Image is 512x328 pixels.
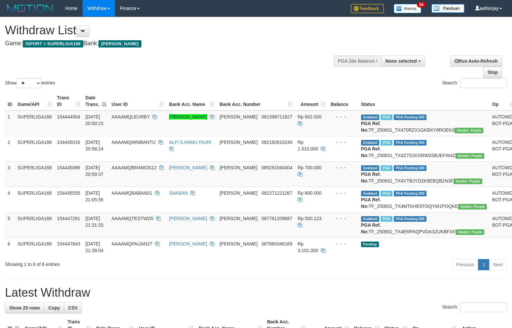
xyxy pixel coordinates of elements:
[169,216,207,221] a: [PERSON_NAME]
[381,55,425,67] button: None selected
[220,241,258,246] span: [PERSON_NAME]
[358,161,490,187] td: TF_250831_TX4VTBJYD2K8EBQB2N3F
[361,115,380,120] span: Grabbed
[381,191,392,196] span: Marked by aafheankoy
[5,24,335,37] h1: Withdraw List
[450,55,502,67] a: Run Auto-Refresh
[489,259,507,270] a: Next
[86,241,104,253] span: [DATE] 21:39:04
[57,241,80,246] span: 154447843
[5,136,15,161] td: 2
[262,190,292,196] span: Copy 081371221267 to clipboard
[86,216,104,228] span: [DATE] 21:31:33
[57,165,80,170] span: 154445096
[112,216,154,221] span: AAAAMQTESTWD5
[331,241,356,247] div: - - -
[5,212,15,238] td: 5
[57,114,80,119] span: 154444504
[456,153,484,159] span: Vendor URL: https://trx4.1velocity.biz
[262,241,292,246] span: Copy 087860346169 to clipboard
[5,238,15,256] td: 6
[17,78,41,88] select: Showentries
[361,242,379,247] span: Pending
[217,92,295,111] th: Bank Acc. Number: activate to sort column ascending
[361,197,381,209] b: PGA Ref. No:
[298,165,321,170] span: Rp 700.000
[454,179,482,184] span: Vendor URL: https://trx4.1velocity.biz
[456,229,484,235] span: Vendor URL: https://trx4.1velocity.biz
[298,114,321,119] span: Rp 602.000
[112,140,156,145] span: AAAAMQMINBANTU
[57,140,80,145] span: 154445016
[220,114,258,119] span: [PERSON_NAME]
[394,115,427,120] span: PGA Pending
[298,190,321,196] span: Rp 800.000
[442,302,507,312] label: Search:
[15,111,55,136] td: SUPERLIGA168
[385,58,417,64] span: None selected
[358,187,490,212] td: TF_250831_TX4MTKHE9TOQYM1POQKE
[220,216,258,221] span: [PERSON_NAME]
[86,190,104,202] span: [DATE] 21:05:56
[331,114,356,120] div: - - -
[361,222,381,234] b: PGA Ref. No:
[262,165,292,170] span: Copy 085291940404 to clipboard
[86,165,104,177] span: [DATE] 20:59:37
[358,111,490,136] td: TF_250831_TX470RZX1GKBXY8ROEK0
[5,286,507,299] h1: Latest Withdraw
[5,187,15,212] td: 4
[331,190,356,196] div: - - -
[15,212,55,238] td: SUPERLIGA168
[394,4,421,13] img: Button%20Memo.svg
[452,259,478,270] a: Previous
[394,165,427,171] span: PGA Pending
[331,164,356,171] div: - - -
[331,139,356,146] div: - - -
[220,190,258,196] span: [PERSON_NAME]
[331,215,356,222] div: - - -
[417,2,426,8] span: 34
[5,302,44,313] a: Show 25 rows
[361,191,380,196] span: Grabbed
[86,114,104,126] span: [DATE] 20:50:23
[358,92,490,111] th: Status
[15,187,55,212] td: SUPERLIGA168
[5,111,15,136] td: 1
[431,4,464,13] img: panduan.png
[169,190,188,196] a: SAKBAN
[381,140,392,146] span: Marked by aafheankoy
[169,114,207,119] a: [PERSON_NAME]
[361,172,381,183] b: PGA Ref. No:
[15,238,55,256] td: SUPERLIGA168
[381,216,392,222] span: Marked by aafmaleo
[220,165,258,170] span: [PERSON_NAME]
[442,78,507,88] label: Search:
[5,78,55,88] label: Show entries
[5,161,15,187] td: 3
[381,115,392,120] span: Marked by aafounsreynich
[48,305,60,311] span: Copy
[169,241,207,246] a: [PERSON_NAME]
[55,92,83,111] th: Trans ID: activate to sort column ascending
[460,78,507,88] input: Search:
[5,3,55,13] img: MOTION_logo.png
[169,165,207,170] a: [PERSON_NAME]
[112,114,150,119] span: AAAAMQLEURBY
[361,146,381,158] b: PGA Ref. No:
[57,216,80,221] span: 154447291
[15,136,55,161] td: SUPERLIGA168
[83,92,109,111] th: Date Trans.: activate to sort column descending
[169,140,211,145] a: ALFI ILHAMU FAJRI
[262,216,292,221] span: Copy 087761209687 to clipboard
[483,67,502,78] a: Stop
[381,165,392,171] span: Marked by aafheankoy
[5,258,208,268] div: Showing 1 to 6 of 6 entries
[112,241,152,246] span: AAAAMQPAIJAN27
[455,128,483,133] span: Vendor URL: https://trx4.1velocity.biz
[86,140,104,151] span: [DATE] 20:58:24
[298,140,318,151] span: Rp 1.510.000
[262,140,292,145] span: Copy 082182610240 to clipboard
[351,4,384,13] img: Feedback.jpg
[220,140,258,145] span: [PERSON_NAME]
[361,121,381,133] b: PGA Ref. No:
